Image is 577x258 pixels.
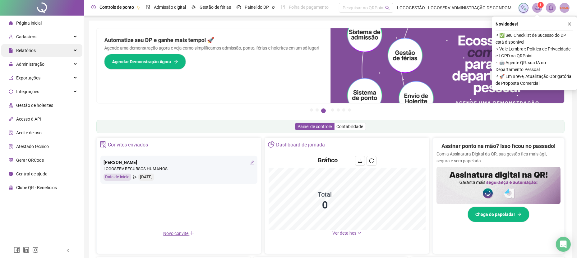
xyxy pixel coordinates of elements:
[556,237,571,252] div: Open Intercom Messenger
[16,34,36,39] span: Cadastros
[9,117,13,121] span: api
[560,3,569,12] img: 2423
[321,108,326,113] button: 3
[358,158,362,163] span: download
[16,75,40,80] span: Exportações
[567,22,572,26] span: close
[146,5,150,9] span: file-done
[133,174,137,181] span: send
[16,103,53,108] span: Gestão de holerites
[9,103,13,107] span: apartment
[174,60,178,64] span: arrow-right
[16,130,42,135] span: Aceite de uso
[192,5,196,9] span: sun
[9,158,13,162] span: qrcode
[332,231,362,236] a: Ver detalhes down
[397,4,515,11] span: LOGOGESTÃO - LOGOSERV ADMINISTRAÇÃO DE CONDOMINIOS
[99,5,134,10] span: Controle de ponto
[337,124,363,129] span: Contabilidade
[9,131,13,135] span: audit
[136,6,140,9] span: pushpin
[348,108,351,112] button: 7
[281,5,285,9] span: book
[66,248,70,253] span: left
[9,144,13,149] span: solution
[32,247,39,253] span: instagram
[104,54,186,69] button: Agendar Demonstração Agora
[496,32,573,45] span: ⚬ ✅ Seu Checklist de Sucesso do DP está disponível
[332,231,356,236] span: Ver detalhes
[316,108,319,112] button: 2
[548,5,554,11] span: bell
[331,108,334,112] button: 4
[163,231,194,236] span: Novo convite
[23,247,29,253] span: linkedin
[271,6,275,9] span: pushpin
[16,171,48,176] span: Central de ajuda
[9,21,13,25] span: home
[540,3,542,7] span: 1
[100,141,106,148] span: solution
[369,158,374,163] span: reload
[496,45,573,59] span: ⚬ Vale Lembrar: Política de Privacidade e LGPD na QRPoint
[318,156,338,165] h4: Gráfico
[104,159,254,166] div: [PERSON_NAME]
[9,62,13,66] span: lock
[475,211,515,218] span: Chega de papelada!
[16,158,44,163] span: Gerar QRCode
[268,141,275,148] span: pie-chart
[9,76,13,80] span: export
[104,36,323,45] h2: Automatize seu DP e ganhe mais tempo! 🚀
[337,108,340,112] button: 5
[9,172,13,176] span: info-circle
[108,140,148,150] div: Convites enviados
[9,35,13,39] span: user-add
[357,231,362,235] span: down
[310,108,313,112] button: 1
[9,48,13,53] span: file
[468,207,529,222] button: Chega de papelada!
[534,5,540,11] span: notification
[91,5,96,9] span: clock-circle
[16,21,42,26] span: Página inicial
[14,247,20,253] span: facebook
[16,62,44,67] span: Administração
[538,2,544,8] sup: 1
[250,160,254,165] span: edit
[104,45,323,51] p: Agende uma demonstração agora e veja como simplificamos admissão, ponto, férias e holerites em um...
[276,140,325,150] div: Dashboard de jornada
[200,5,231,10] span: Gestão de férias
[496,21,518,27] span: Novidades !
[16,185,57,190] span: Clube QR - Beneficios
[517,212,522,217] span: arrow-right
[342,108,345,112] button: 6
[496,73,573,87] span: ⚬ 🚀 Em Breve, Atualização Obrigatória de Proposta Comercial
[16,48,36,53] span: Relatórios
[9,185,13,190] span: gift
[154,5,186,10] span: Admissão digital
[16,117,41,122] span: Acesso à API
[298,124,332,129] span: Painel de controle
[289,5,329,10] span: Folha de pagamento
[436,150,561,164] p: Com a Assinatura Digital da QR, sua gestão fica mais ágil, segura e sem papelada.
[245,5,269,10] span: Painel do DP
[104,166,254,172] div: LOGOSERV RECURSOS HUMANOS
[189,231,194,236] span: plus
[237,5,241,9] span: dashboard
[104,174,131,181] div: Data de início
[436,167,561,204] img: banner%2F02c71560-61a6-44d4-94b9-c8ab97240462.png
[138,174,154,181] div: [DATE]
[496,59,573,73] span: ⚬ 🤖 Agente QR: sua IA no Departamento Pessoal
[16,144,49,149] span: Atestado técnico
[385,6,390,10] span: search
[16,89,39,94] span: Integrações
[112,58,171,65] span: Agendar Demonstração Agora
[520,4,527,11] img: sparkle-icon.fc2bf0ac1784a2077858766a79e2daf3.svg
[9,89,13,94] span: sync
[330,28,564,103] img: banner%2Fd57e337e-a0d3-4837-9615-f134fc33a8e6.png
[441,142,556,150] h2: Assinar ponto na mão? Isso ficou no passado!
